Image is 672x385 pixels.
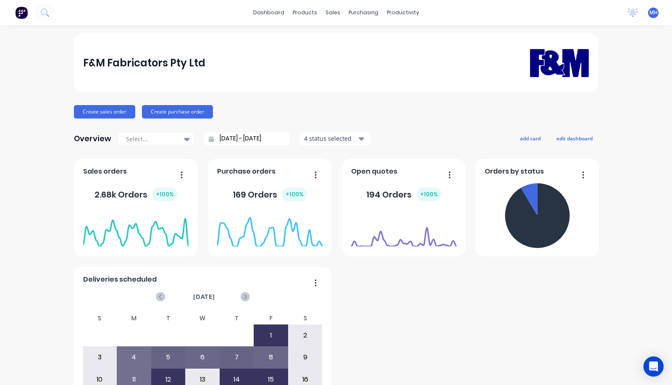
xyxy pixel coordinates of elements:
button: Create sales order [74,105,135,119]
button: Create purchase order [142,105,213,119]
div: + 100 % [282,187,307,201]
div: 169 Orders [233,187,307,201]
button: edit dashboard [551,133,598,144]
div: 9 [289,347,322,368]
span: MH [649,9,658,16]
div: F [254,312,288,324]
span: [DATE] [193,292,215,301]
div: Open Intercom Messenger [643,356,664,377]
div: 2.68k Orders [94,187,177,201]
div: 1 [254,325,288,346]
div: + 100 % [417,187,441,201]
a: dashboard [249,6,289,19]
button: add card [514,133,546,144]
img: F&M Fabricators Pty Ltd [530,37,589,89]
div: productivity [383,6,423,19]
button: 4 status selected [299,132,371,145]
span: Open quotes [351,166,397,177]
div: W [185,312,220,324]
div: 2 [289,325,322,346]
div: S [288,312,323,324]
span: Purchase orders [217,166,276,177]
span: Orders by status [485,166,544,177]
div: S [83,312,117,324]
img: Factory [15,6,28,19]
div: 4 status selected [304,134,357,143]
div: products [289,6,321,19]
div: F&M Fabricators Pty Ltd [83,55,205,71]
div: M [117,312,151,324]
div: 4 [117,347,151,368]
div: 3 [83,347,117,368]
div: 194 Orders [366,187,441,201]
div: T [220,312,254,324]
div: Overview [74,130,111,147]
div: 5 [152,347,185,368]
div: 7 [220,347,254,368]
div: 8 [254,347,288,368]
div: + 100 % [152,187,177,201]
div: purchasing [344,6,383,19]
span: Deliveries scheduled [83,274,157,285]
span: Sales orders [83,166,127,177]
div: T [151,312,186,324]
div: sales [321,6,344,19]
div: 6 [186,347,219,368]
